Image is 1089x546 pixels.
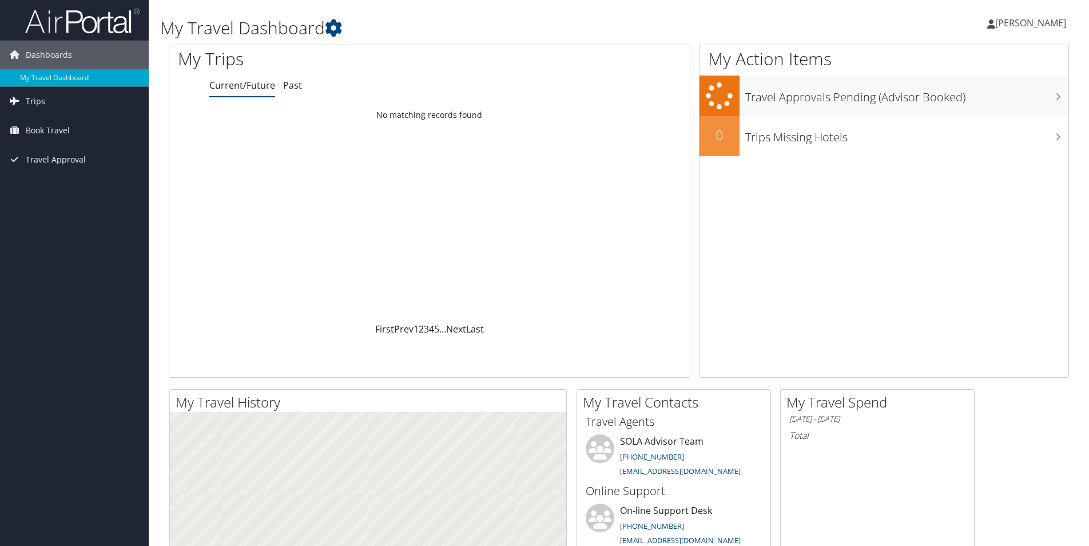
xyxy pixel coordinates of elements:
a: [EMAIL_ADDRESS][DOMAIN_NAME] [620,466,741,476]
h1: My Action Items [699,47,1068,71]
span: Trips [26,87,45,116]
h2: My Travel Spend [786,393,974,412]
span: Dashboards [26,41,72,69]
h1: My Travel Dashboard [160,16,772,40]
span: … [439,323,446,335]
a: [PERSON_NAME] [987,6,1078,40]
span: Travel Approval [26,145,86,174]
a: Last [466,323,484,335]
h3: Travel Agents [586,414,762,430]
a: 2 [419,323,424,335]
a: 5 [434,323,439,335]
h3: Trips Missing Hotels [745,124,1068,145]
img: airportal-logo.png [25,7,140,34]
h6: [DATE] - [DATE] [789,414,965,425]
h3: Travel Approvals Pending (Advisor Booked) [745,84,1068,105]
h2: My Travel Contacts [583,393,770,412]
a: [PHONE_NUMBER] [620,521,684,531]
a: Past [283,79,302,92]
h2: 0 [699,125,740,145]
span: Book Travel [26,116,70,145]
a: Travel Approvals Pending (Advisor Booked) [699,76,1068,116]
h1: My Trips [178,47,464,71]
a: 4 [429,323,434,335]
a: [PHONE_NUMBER] [620,452,684,462]
li: SOLA Advisor Team [580,434,768,481]
td: No matching records found [169,105,690,125]
a: First [375,323,394,335]
span: [PERSON_NAME] [995,17,1066,29]
h2: My Travel History [176,393,566,412]
h6: Total [789,429,965,442]
a: 1 [414,323,419,335]
a: Next [446,323,466,335]
h3: Online Support [586,483,762,499]
a: 0Trips Missing Hotels [699,116,1068,156]
a: 3 [424,323,429,335]
a: Prev [394,323,414,335]
a: [EMAIL_ADDRESS][DOMAIN_NAME] [620,535,741,545]
a: Current/Future [209,79,275,92]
